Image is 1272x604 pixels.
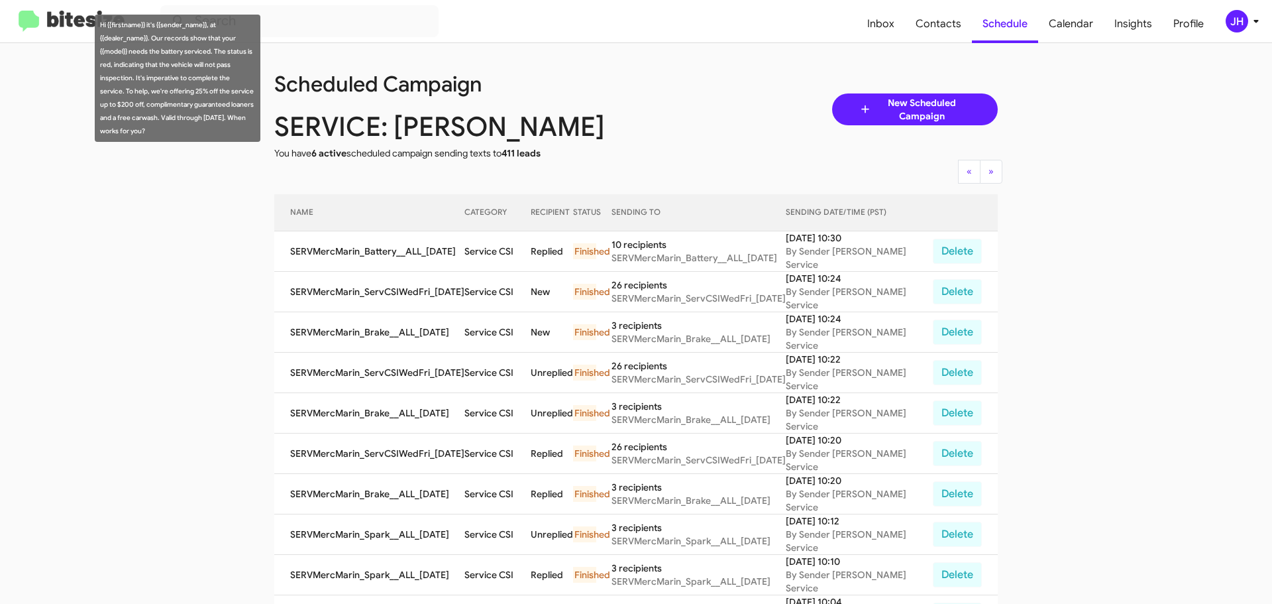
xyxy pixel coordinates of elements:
[611,332,786,345] div: SERVMercMarin_Brake__ALL_[DATE]
[786,487,933,514] div: By Sender [PERSON_NAME] Service
[573,365,596,381] div: Finished
[611,251,786,265] div: SERVMercMarin_Battery__ALL_[DATE]
[264,78,646,91] div: Scheduled Campaign
[274,514,464,555] td: SERVMercMarin_Spark__ALL_[DATE]
[531,231,573,272] td: Replied
[933,441,982,466] button: Delete
[611,400,786,413] div: 3 recipients
[933,400,982,426] button: Delete
[933,522,982,547] button: Delete
[464,312,531,353] td: Service CSI
[832,93,998,125] a: New Scheduled Campaign
[786,434,933,447] div: [DATE] 10:20
[611,521,786,534] div: 3 recipients
[786,231,933,245] div: [DATE] 10:30
[1038,5,1104,43] a: Calendar
[274,393,464,434] td: SERVMercMarin_Brake__ALL_[DATE]
[611,562,786,575] div: 3 recipients
[959,160,1002,184] nav: Page navigation example
[786,528,933,554] div: By Sender [PERSON_NAME] Service
[611,292,786,305] div: SERVMercMarin_ServCSIWedFri_[DATE]
[274,194,464,231] th: NAME
[1163,5,1214,43] span: Profile
[573,567,596,583] div: Finished
[573,324,596,340] div: Finished
[786,312,933,326] div: [DATE] 10:24
[786,514,933,528] div: [DATE] 10:12
[531,393,573,434] td: Unreplied
[95,15,260,142] div: Hi {{firstname}} it's {{sender_name}}, at {{dealer_name}}. Our records show that your {{model}} n...
[311,147,346,159] span: 6 active
[573,446,596,461] div: Finished
[274,434,464,474] td: SERVMercMarin_ServCSIWedFri_[DATE]
[274,555,464,595] td: SERVMercMarin_Spark__ALL_[DATE]
[933,481,982,507] button: Delete
[933,279,982,304] button: Delete
[464,231,531,272] td: Service CSI
[786,366,933,393] div: By Sender [PERSON_NAME] Service
[611,453,786,467] div: SERVMercMarin_ServCSIWedFri_[DATE]
[1104,5,1163,43] a: Insights
[786,353,933,366] div: [DATE] 10:22
[786,326,933,352] div: By Sender [PERSON_NAME] Service
[988,165,994,177] span: »
[611,194,786,231] th: SENDING TO
[786,272,933,285] div: [DATE] 10:24
[1214,10,1257,32] button: JH
[464,434,531,474] td: Service CSI
[573,526,596,542] div: Finished
[531,194,573,231] th: RECIPIENT
[274,231,464,272] td: SERVMercMarin_Battery__ALL_[DATE]
[531,434,573,474] td: Replied
[872,96,971,123] span: New Scheduled Campaign
[967,165,972,177] span: «
[531,312,573,353] td: New
[464,474,531,514] td: Service CSI
[274,312,464,353] td: SERVMercMarin_Brake__ALL_[DATE]
[611,373,786,386] div: SERVMercMarin_ServCSIWedFri_[DATE]
[611,481,786,494] div: 3 recipients
[464,555,531,595] td: Service CSI
[531,272,573,312] td: New
[972,5,1038,43] a: Schedule
[531,555,573,595] td: Replied
[786,393,933,406] div: [DATE] 10:22
[573,194,611,231] th: STATUS
[786,194,933,231] th: SENDING DATE/TIME (PST)
[933,562,982,587] button: Delete
[611,494,786,507] div: SERVMercMarin_Brake__ALL_[DATE]
[611,440,786,453] div: 26 recipients
[464,393,531,434] td: Service CSI
[573,486,596,502] div: Finished
[464,514,531,555] td: Service CSI
[980,160,1002,184] button: Next
[502,147,541,159] span: 411 leads
[786,447,933,473] div: By Sender [PERSON_NAME] Service
[464,194,531,231] th: CATEGORY
[264,120,646,133] div: SERVICE: [PERSON_NAME]
[857,5,905,43] a: Inbox
[905,5,972,43] span: Contacts
[786,285,933,312] div: By Sender [PERSON_NAME] Service
[464,272,531,312] td: Service CSI
[786,474,933,487] div: [DATE] 10:20
[933,320,982,345] button: Delete
[274,272,464,312] td: SERVMercMarin_ServCSIWedFri_[DATE]
[933,239,982,264] button: Delete
[933,360,982,385] button: Delete
[531,474,573,514] td: Replied
[531,353,573,393] td: Unreplied
[1226,10,1248,32] div: JH
[160,5,439,37] input: Search
[573,405,596,421] div: Finished
[264,147,646,160] div: You have scheduled campaign sending texts to
[274,474,464,514] td: SERVMercMarin_Brake__ALL_[DATE]
[611,359,786,373] div: 26 recipients
[611,319,786,332] div: 3 recipients
[611,278,786,292] div: 26 recipients
[611,534,786,548] div: SERVMercMarin_Spark__ALL_[DATE]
